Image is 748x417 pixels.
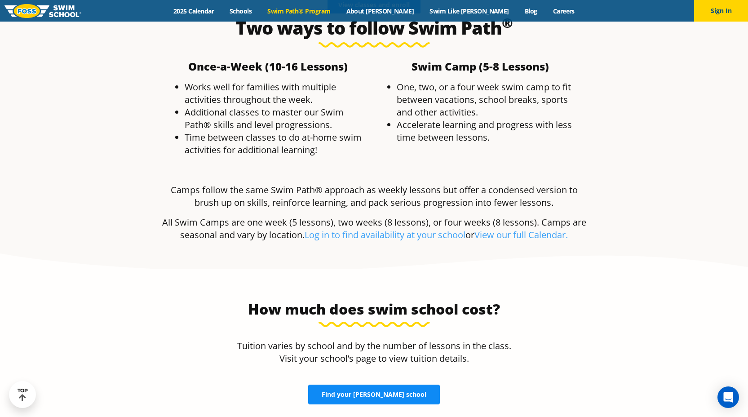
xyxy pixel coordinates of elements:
p: Tuition varies by school and by the number of lessons in the class. Visit your school’s page to v... [232,340,517,365]
span: Find your [PERSON_NAME] school [322,391,426,398]
a: Find your [PERSON_NAME] school [308,385,440,404]
a: About [PERSON_NAME] [338,7,422,15]
a: Log in to find availability at your school [305,229,465,241]
p: Camps follow the same Swim Path® approach as weekly lessons but offer a condensed version to brus... [162,184,586,209]
h2: Two ways to follow Swim Path [162,17,586,39]
div: TOP [18,388,28,402]
a: 2025 Calendar [166,7,222,15]
li: Additional classes to master our Swim Path® skills and level progressions. [185,106,370,131]
a: Schools [222,7,260,15]
sup: ® [502,13,513,32]
li: Works well for families with multiple activities throughout the week. [185,81,370,106]
a: Swim Path® Program [260,7,338,15]
h3: How much does swim school cost? [232,300,517,318]
p: All Swim Camps are one week (5 lessons), two weeks (8 lessons), or four weeks (8 lessons). Camps ... [162,216,586,241]
li: Time between classes to do at-home swim activities for additional learning! [185,131,370,156]
div: Open Intercom Messenger [717,386,739,408]
img: FOSS Swim School Logo [4,4,81,18]
a: Swim Like [PERSON_NAME] [422,7,517,15]
h4: ​ [167,61,370,72]
b: Swim Camp (5-8 Lessons) [412,59,549,74]
li: One, two, or a four week swim camp to fit between vacations, school breaks, sports and other acti... [397,81,582,119]
b: Once-a-Week (10-16 Lessons) [188,59,348,74]
a: View our full Calendar. [474,229,568,241]
a: Blog [517,7,545,15]
li: Accelerate learning and progress with less time between lessons. [397,119,582,144]
a: Careers [545,7,582,15]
